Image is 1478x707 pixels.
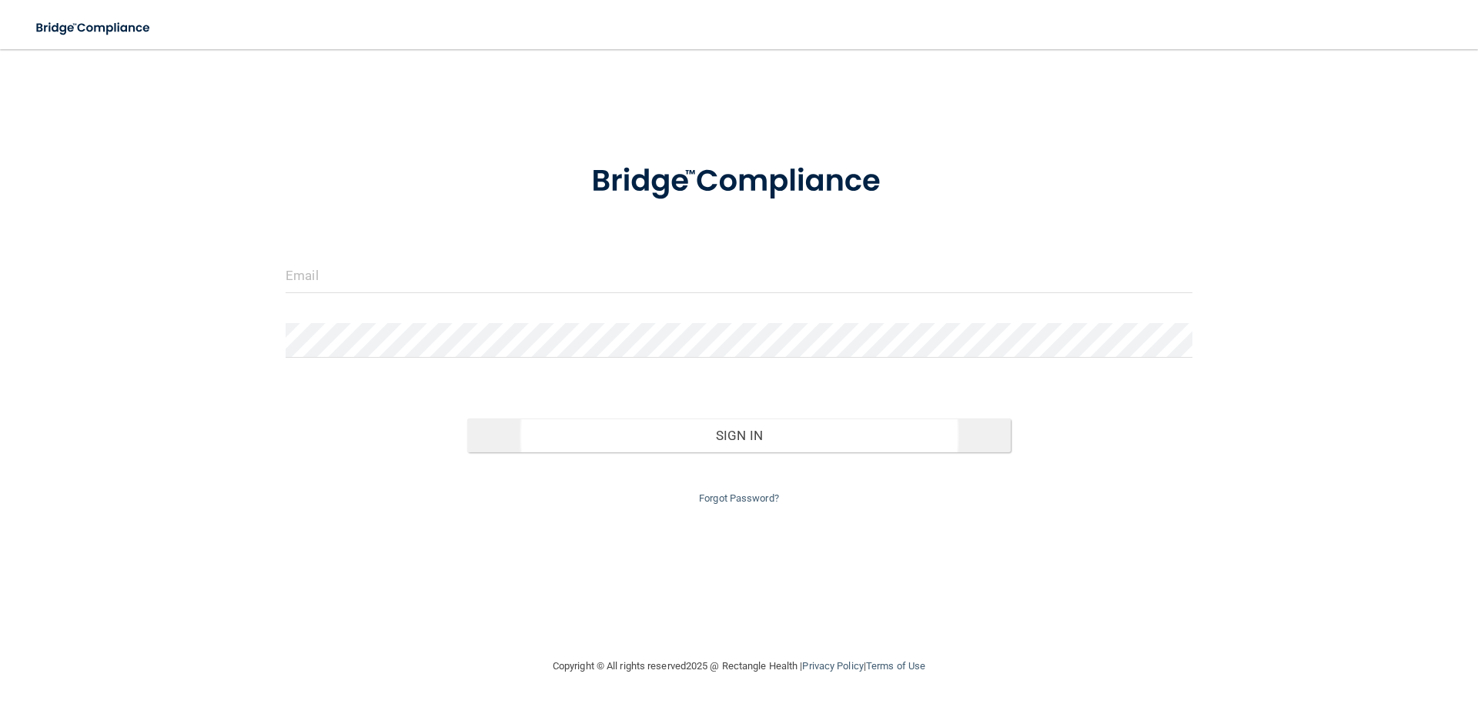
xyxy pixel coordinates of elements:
[458,642,1020,691] div: Copyright © All rights reserved 2025 @ Rectangle Health | |
[23,12,165,44] img: bridge_compliance_login_screen.278c3ca4.svg
[802,660,863,672] a: Privacy Policy
[866,660,925,672] a: Terms of Use
[699,492,779,504] a: Forgot Password?
[560,142,918,222] img: bridge_compliance_login_screen.278c3ca4.svg
[286,258,1192,293] input: Email
[467,419,1012,452] button: Sign In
